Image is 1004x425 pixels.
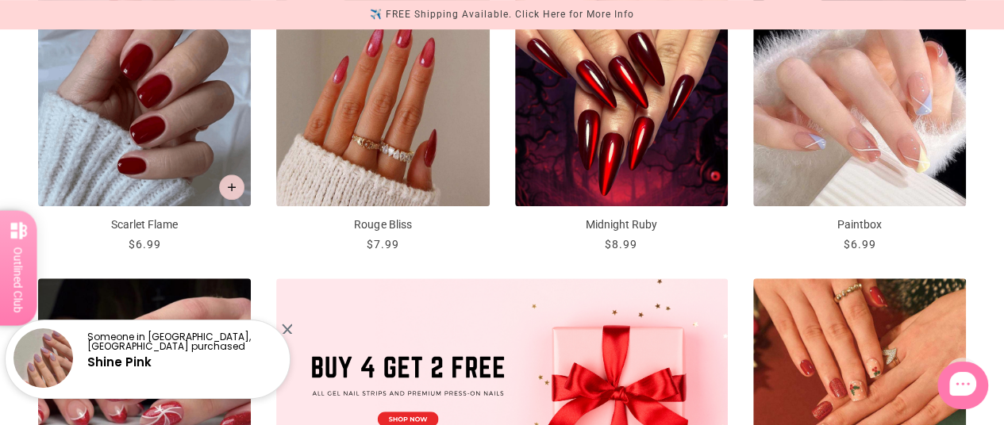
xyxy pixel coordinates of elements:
span: $8.99 [605,238,637,251]
p: Rouge Bliss [276,216,489,233]
span: $7.99 [367,238,399,251]
a: Shine Pink [87,354,152,370]
span: $6.99 [843,238,875,251]
p: Paintbox [753,216,966,233]
p: Midnight Ruby [515,216,728,233]
p: Scarlet Flame [38,216,251,233]
div: ✈️ FREE Shipping Available. Click Here for More Info [370,6,634,23]
p: Someone in [GEOGRAPHIC_DATA], [GEOGRAPHIC_DATA] purchased [87,332,276,351]
span: $6.99 [129,238,161,251]
button: Add to cart [219,174,244,200]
